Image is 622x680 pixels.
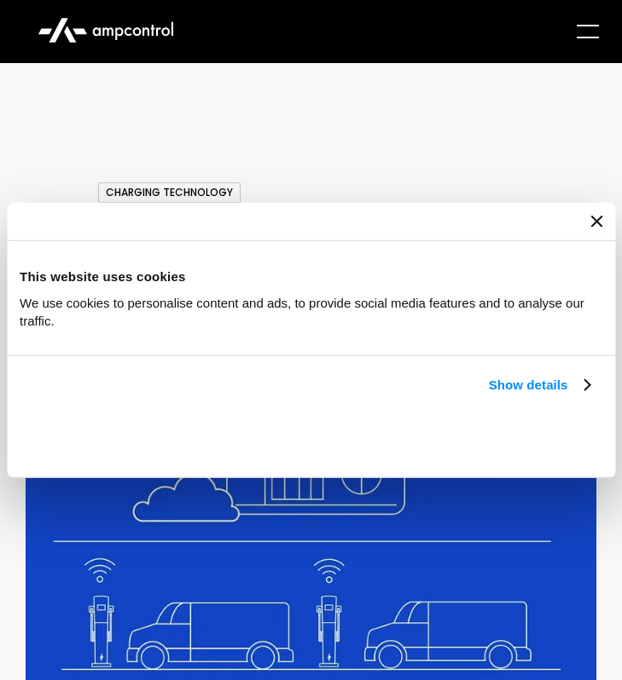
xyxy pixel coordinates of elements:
[20,295,584,327] span: We use cookies to personalise content and ads, to provide social media features and to analyse ou...
[590,216,602,228] button: Close banner
[410,414,602,464] button: Okay
[98,182,241,203] div: Charging Technology
[489,375,590,395] a: Show details
[20,267,602,287] div: This website uses cookies
[557,8,612,55] div: menu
